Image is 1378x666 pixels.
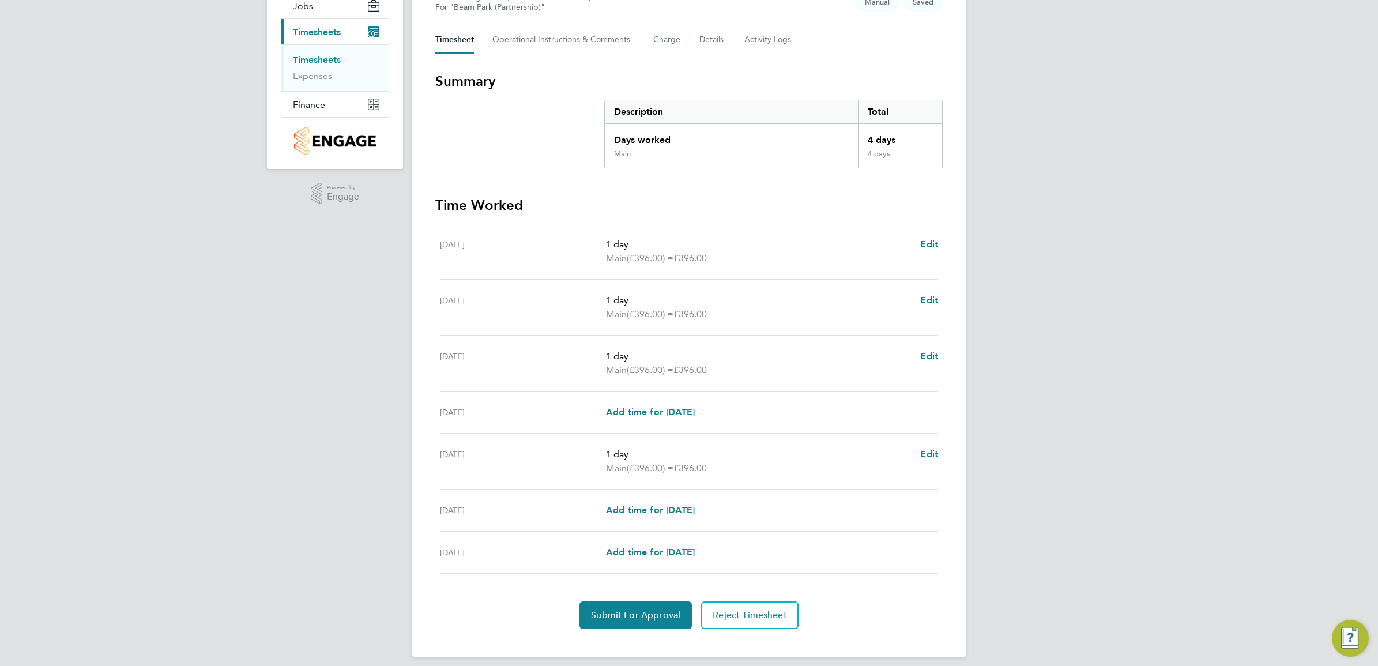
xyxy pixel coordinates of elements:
[858,100,942,123] div: Total
[606,407,695,417] span: Add time for [DATE]
[327,183,359,193] span: Powered by
[435,196,943,215] h3: Time Worked
[440,238,606,265] div: [DATE]
[858,124,942,149] div: 4 days
[440,294,606,321] div: [DATE]
[701,601,799,629] button: Reject Timesheet
[281,92,389,117] button: Finance
[920,294,938,307] a: Edit
[435,2,625,12] div: For "Beam Park (Partnership)"
[435,72,943,629] section: Timesheet
[920,351,938,362] span: Edit
[440,503,606,517] div: [DATE]
[492,26,635,54] button: Operational Instructions & Comments
[614,149,631,159] div: Main
[606,505,695,516] span: Add time for [DATE]
[606,405,695,419] a: Add time for [DATE]
[920,295,938,306] span: Edit
[606,503,695,517] a: Add time for [DATE]
[605,100,858,123] div: Description
[579,601,692,629] button: Submit For Approval
[627,253,673,264] span: (£396.00) =
[440,545,606,559] div: [DATE]
[627,462,673,473] span: (£396.00) =
[673,253,707,264] span: £396.00
[435,72,943,91] h3: Summary
[606,294,911,307] p: 1 day
[920,239,938,250] span: Edit
[311,183,360,205] a: Powered byEngage
[627,364,673,375] span: (£396.00) =
[606,547,695,558] span: Add time for [DATE]
[744,26,793,54] button: Activity Logs
[673,308,707,319] span: £396.00
[440,349,606,377] div: [DATE]
[673,364,707,375] span: £396.00
[293,99,325,110] span: Finance
[653,26,681,54] button: Charge
[606,363,627,377] span: Main
[606,461,627,475] span: Main
[606,238,911,251] p: 1 day
[293,1,313,12] span: Jobs
[440,447,606,475] div: [DATE]
[605,124,858,149] div: Days worked
[1332,620,1369,657] button: Engage Resource Center
[294,127,375,155] img: countryside-properties-logo-retina.png
[281,19,389,44] button: Timesheets
[920,349,938,363] a: Edit
[920,449,938,460] span: Edit
[699,26,726,54] button: Details
[293,27,341,37] span: Timesheets
[673,462,707,473] span: £396.00
[440,405,606,419] div: [DATE]
[713,609,787,621] span: Reject Timesheet
[606,307,627,321] span: Main
[606,349,911,363] p: 1 day
[920,238,938,251] a: Edit
[591,609,680,621] span: Submit For Approval
[858,149,942,168] div: 4 days
[293,70,332,81] a: Expenses
[281,127,389,155] a: Go to home page
[606,251,627,265] span: Main
[281,44,389,91] div: Timesheets
[606,447,911,461] p: 1 day
[435,26,474,54] button: Timesheet
[604,100,943,168] div: Summary
[293,54,341,65] a: Timesheets
[327,192,359,202] span: Engage
[920,447,938,461] a: Edit
[606,545,695,559] a: Add time for [DATE]
[627,308,673,319] span: (£396.00) =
